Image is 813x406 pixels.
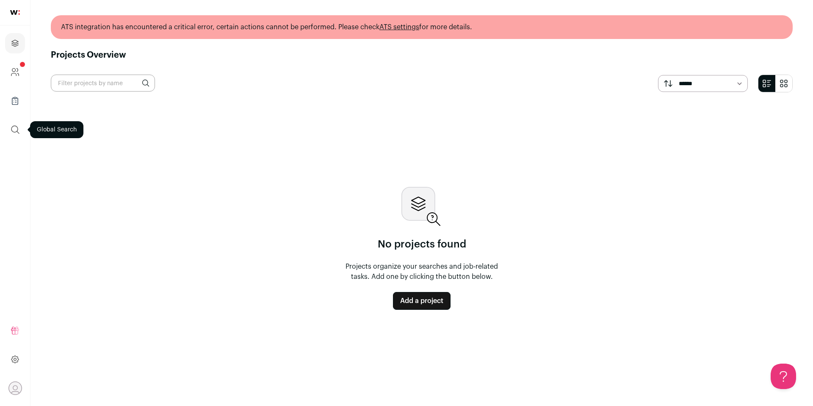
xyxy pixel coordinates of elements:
[393,292,451,310] a: Add a project
[8,381,22,395] button: Open dropdown
[5,91,25,111] a: Company Lists
[379,24,419,31] a: ATS settings
[51,15,793,39] div: ATS integration has encountered a critical error, certain actions cannot be performed. Please che...
[51,49,126,61] h1: Projects Overview
[378,238,466,251] p: No projects found
[340,261,503,282] p: Projects organize your searches and job-related tasks. Add one by clicking the button below.
[771,364,796,389] iframe: Help Scout Beacon - Open
[51,75,155,92] input: Filter projects by name
[30,121,83,138] div: Global Search
[5,33,25,53] a: Projects
[10,10,20,15] img: wellfound-shorthand-0d5821cbd27db2630d0214b213865d53afaa358527fdda9d0ea32b1df1b89c2c.svg
[5,62,25,82] a: Company and ATS Settings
